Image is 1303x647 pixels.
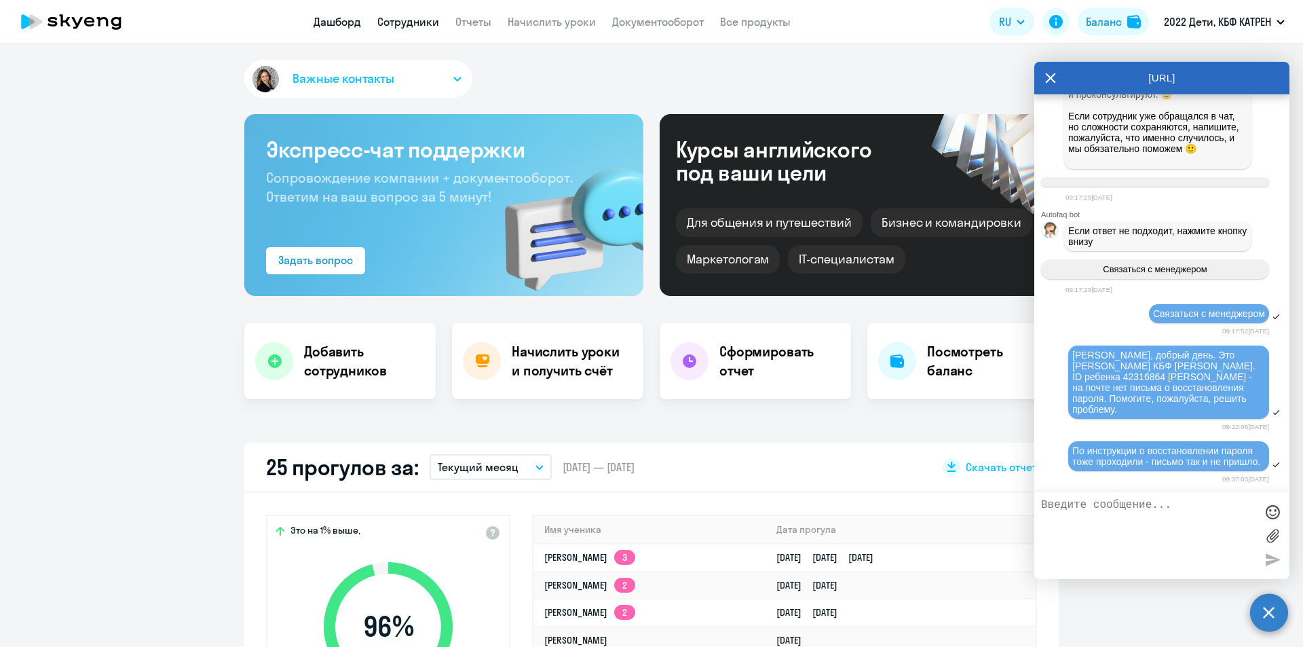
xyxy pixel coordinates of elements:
[1042,222,1059,242] img: bot avatar
[720,15,791,29] a: Все продукты
[290,524,360,540] span: Это на 1% выше,
[314,15,361,29] a: Дашборд
[776,606,848,618] a: [DATE][DATE]
[508,15,596,29] a: Начислить уроки
[989,8,1034,35] button: RU
[544,634,607,646] a: [PERSON_NAME]
[1222,475,1269,483] time: 09:37:03[DATE]
[1041,259,1269,279] button: Связаться с менеджером
[788,245,905,274] div: IT-специалистам
[614,605,635,620] app-skyeng-badge: 2
[766,516,1036,544] th: Дата прогула
[544,579,635,591] a: [PERSON_NAME]2
[1127,15,1141,29] img: balance
[1078,8,1149,35] button: Балансbalance
[1157,5,1291,38] button: 2022 Дети, КБФ КАТРЕН
[533,516,766,544] th: Имя ученика
[871,208,1032,237] div: Бизнес и командировки
[966,460,1037,475] span: Скачать отчет
[614,550,635,565] app-skyeng-badge: 3
[1065,286,1112,293] time: 09:17:29[DATE]
[1068,225,1249,247] span: Если ответ не подходит, нажмите кнопку внизу
[676,245,780,274] div: Маркетологам
[1065,193,1112,201] time: 09:17:29[DATE]
[676,138,908,184] div: Курсы английского под ваши цели
[278,252,353,268] div: Задать вопрос
[544,606,635,618] a: [PERSON_NAME]2
[776,551,884,563] a: [DATE][DATE][DATE]
[1222,423,1269,430] time: 09:22:06[DATE]
[1262,525,1283,546] label: Лимит 10 файлов
[1086,14,1122,30] div: Баланс
[304,342,425,380] h4: Добавить сотрудников
[1041,210,1289,219] div: Autofaq bot
[776,579,848,591] a: [DATE][DATE]
[614,578,635,593] app-skyeng-badge: 2
[266,247,365,274] button: Задать вопрос
[676,208,863,237] div: Для общения и путешествий
[438,459,518,475] p: Текущий месяц
[455,15,491,29] a: Отчеты
[999,14,1011,30] span: RU
[485,143,643,296] img: bg-img
[266,136,622,163] h3: Экспресс-чат поддержки
[244,60,472,98] button: Важные контакты
[310,610,466,643] span: 96 %
[377,15,439,29] a: Сотрудники
[776,634,812,646] a: [DATE]
[563,460,635,475] span: [DATE] — [DATE]
[1072,445,1260,467] span: По инструкции о восстановлении пароля тоже проходили - письмо так и не пришло.
[612,15,704,29] a: Документооборот
[1072,350,1258,415] span: [PERSON_NAME], добрый день. Это [PERSON_NAME] КБФ [PERSON_NAME]. ID ребенка 42316864 [PERSON_NAME...
[544,551,635,563] a: [PERSON_NAME]3
[266,169,573,205] span: Сопровождение компании + документооборот. Ответим на ваш вопрос за 5 минут!
[250,63,282,95] img: avatar
[512,342,630,380] h4: Начислить уроки и получить счёт
[927,342,1048,380] h4: Посмотреть баланс
[1164,14,1271,30] p: 2022 Дети, КБФ КАТРЕН
[430,454,552,480] button: Текущий месяц
[1222,327,1269,335] time: 09:17:52[DATE]
[1103,264,1207,274] span: Связаться с менеджером
[719,342,840,380] h4: Сформировать отчет
[1153,308,1265,319] span: Связаться с менеджером
[292,70,394,88] span: Важные контакты
[266,454,419,481] h2: 25 прогулов за:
